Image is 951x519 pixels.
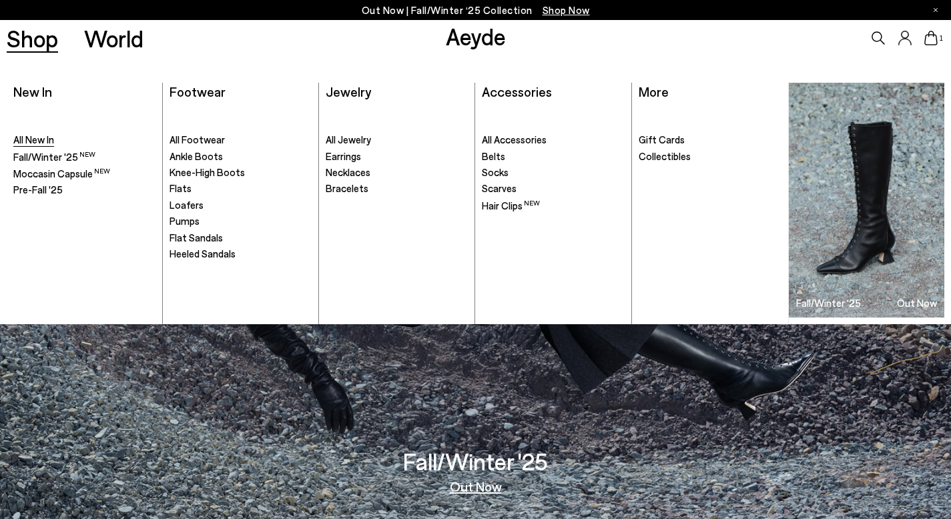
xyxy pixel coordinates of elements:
[639,133,782,147] a: Gift Cards
[403,450,548,473] h3: Fall/Winter '25
[482,150,505,162] span: Belts
[362,2,590,19] p: Out Now | Fall/Winter ‘25 Collection
[924,31,938,45] a: 1
[482,133,547,145] span: All Accessories
[170,166,245,178] span: Knee-High Boots
[639,133,685,145] span: Gift Cards
[482,182,517,194] span: Scarves
[13,183,156,197] a: Pre-Fall '25
[170,133,312,147] a: All Footwear
[482,166,625,179] a: Socks
[482,182,625,195] a: Scarves
[13,83,52,99] a: New In
[13,167,110,179] span: Moccasin Capsule
[789,83,944,318] img: Group_1295_900x.jpg
[170,199,204,211] span: Loafers
[482,199,540,211] span: Hair Clips
[170,150,312,163] a: Ankle Boots
[326,166,468,179] a: Necklaces
[639,150,691,162] span: Collectibles
[326,133,371,145] span: All Jewelry
[170,199,312,212] a: Loafers
[13,167,156,181] a: Moccasin Capsule
[639,150,782,163] a: Collectibles
[170,247,312,261] a: Heeled Sandals
[13,133,156,147] a: All New In
[639,83,669,99] a: More
[84,27,143,50] a: World
[170,133,225,145] span: All Footwear
[450,480,502,493] a: Out Now
[326,182,368,194] span: Bracelets
[7,27,58,50] a: Shop
[170,182,312,195] a: Flats
[326,166,370,178] span: Necklaces
[170,182,192,194] span: Flats
[13,151,95,163] span: Fall/Winter '25
[170,83,226,99] a: Footwear
[326,150,361,162] span: Earrings
[446,22,506,50] a: Aeyde
[543,4,590,16] span: Navigate to /collections/new-in
[170,166,312,179] a: Knee-High Boots
[170,150,223,162] span: Ankle Boots
[326,83,371,99] a: Jewelry
[13,150,156,164] a: Fall/Winter '25
[897,298,937,308] h3: Out Now
[482,83,552,99] a: Accessories
[326,150,468,163] a: Earrings
[326,182,468,195] a: Bracelets
[13,133,54,145] span: All New In
[796,298,861,308] h3: Fall/Winter '25
[170,247,236,259] span: Heeled Sandals
[482,199,625,213] a: Hair Clips
[326,133,468,147] a: All Jewelry
[482,166,509,178] span: Socks
[789,83,944,318] a: Fall/Winter '25 Out Now
[170,231,312,245] a: Flat Sandals
[13,183,63,195] span: Pre-Fall '25
[170,215,200,227] span: Pumps
[170,215,312,228] a: Pumps
[938,35,944,42] span: 1
[482,150,625,163] a: Belts
[482,133,625,147] a: All Accessories
[170,231,223,243] span: Flat Sandals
